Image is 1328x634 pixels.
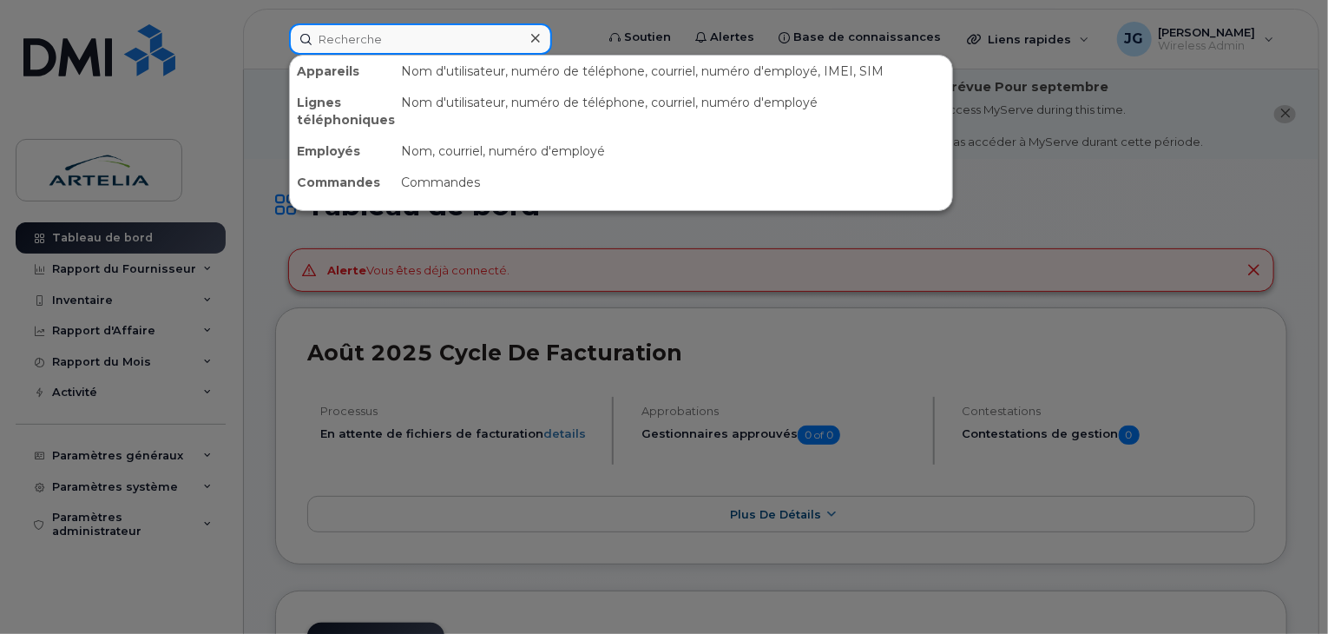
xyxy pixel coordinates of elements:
[290,87,394,135] div: Lignes téléphoniques
[290,56,394,87] div: Appareils
[394,56,952,87] div: Nom d'utilisateur, numéro de téléphone, courriel, numéro d'employé, IMEI, SIM
[394,167,952,198] div: Commandes
[394,135,952,167] div: Nom, courriel, numéro d'employé
[290,167,394,198] div: Commandes
[290,135,394,167] div: Employés
[394,87,952,135] div: Nom d'utilisateur, numéro de téléphone, courriel, numéro d'employé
